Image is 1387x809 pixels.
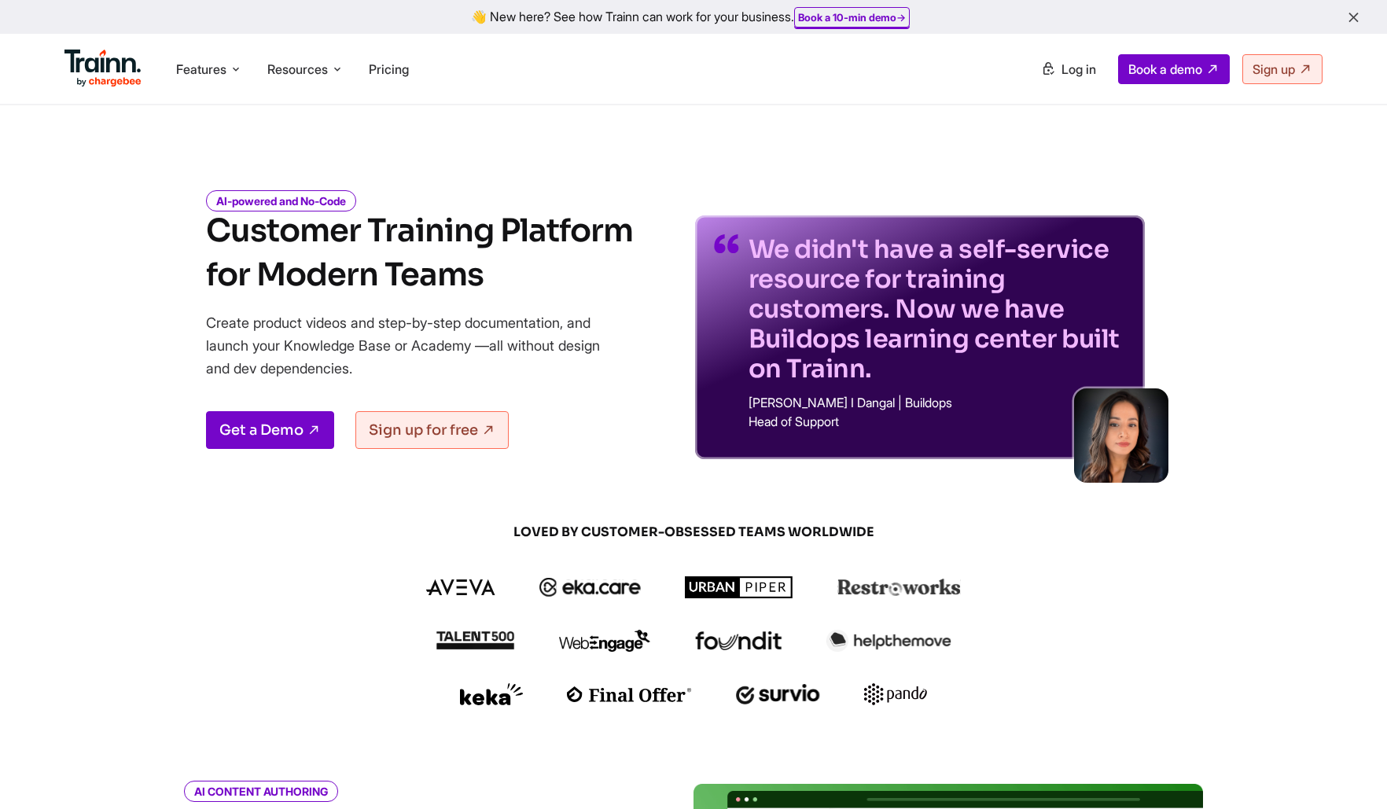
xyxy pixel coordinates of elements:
h1: Customer Training Platform for Modern Teams [206,209,633,297]
img: keka logo [460,683,523,705]
span: Sign up [1253,61,1295,77]
p: Head of Support [749,415,1126,428]
a: Book a demo [1118,54,1230,84]
a: Book a 10-min demo→ [798,11,906,24]
a: Sign up for free [355,411,509,449]
img: pando logo [864,683,927,705]
img: survio logo [736,684,820,704]
img: ekacare logo [539,578,642,597]
b: Book a 10-min demo [798,11,896,24]
img: restroworks logo [837,579,961,596]
span: Log in [1061,61,1096,77]
img: finaloffer logo [567,686,692,702]
span: Book a demo [1128,61,1202,77]
img: Trainn Logo [64,50,142,87]
img: sabina-buildops.d2e8138.png [1074,388,1168,483]
img: urbanpiper logo [685,576,793,598]
a: Pricing [369,61,409,77]
p: We didn't have a self-service resource for training customers. Now we have Buildops learning cent... [749,234,1126,384]
img: aveva logo [426,579,495,595]
div: 👋 New here? See how Trainn can work for your business. [9,9,1378,24]
i: AI CONTENT AUTHORING [184,781,338,802]
img: helpthemove logo [826,630,951,652]
span: Features [176,61,226,78]
i: AI-powered and No-Code [206,190,356,211]
p: [PERSON_NAME] I Dangal | Buildops [749,396,1126,409]
a: Sign up [1242,54,1323,84]
img: webengage logo [559,630,650,652]
span: LOVED BY CUSTOMER-OBSESSED TEAMS WORLDWIDE [316,524,1071,541]
a: Log in [1032,55,1106,83]
img: talent500 logo [436,631,514,650]
a: Get a Demo [206,411,334,449]
img: foundit logo [694,631,782,650]
img: quotes-purple.41a7099.svg [714,234,739,253]
span: Resources [267,61,328,78]
p: Create product videos and step-by-step documentation, and launch your Knowledge Base or Academy —... [206,311,623,380]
